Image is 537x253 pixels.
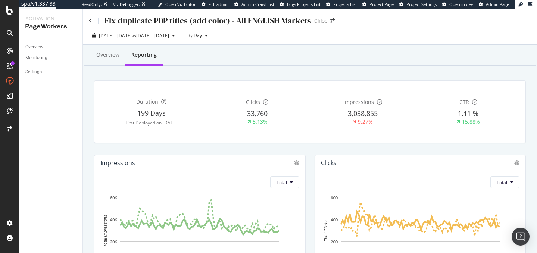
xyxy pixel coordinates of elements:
[294,160,299,165] div: bug
[99,32,132,39] span: [DATE] - [DATE]
[287,1,321,7] span: Logs Projects List
[104,15,311,26] div: Fix duplicate PDP titles (add color) - All ENGLISH Markets
[331,218,337,222] text: 400
[514,160,519,165] div: bug
[25,54,77,62] a: Monitoring
[113,1,140,7] div: Viz Debugger:
[89,29,178,41] button: [DATE] - [DATE]vs[DATE] - [DATE]
[82,1,102,7] div: ReadOnly:
[280,1,321,7] a: Logs Projects List
[132,32,169,39] span: vs [DATE] - [DATE]
[165,1,196,7] span: Open Viz Editor
[25,22,77,31] div: PageWorkers
[131,51,157,58] div: Reporting
[89,18,92,23] a: Click to go back
[490,176,519,188] button: Total
[136,98,158,105] span: Duration
[110,196,118,200] text: 60K
[358,118,373,126] div: 9.27%
[479,1,509,7] a: Admin Page
[486,1,509,7] span: Admin Page
[184,29,211,41] button: By Day
[103,215,107,247] text: Total Impressions
[459,98,469,105] span: CTR
[369,1,394,7] span: Project Page
[497,179,507,186] span: Total
[247,109,268,118] span: 33,760
[462,118,480,126] div: 15.88%
[277,179,287,186] span: Total
[110,218,118,222] text: 40K
[331,240,337,244] text: 200
[321,159,337,167] div: Clicks
[100,120,203,126] div: First Deployed on [DATE]
[110,240,118,244] text: 20K
[246,98,260,105] span: Clicks
[331,196,337,200] text: 600
[270,176,299,188] button: Total
[100,159,135,167] div: Impressions
[137,108,166,117] span: 199 Days
[25,43,43,51] div: Overview
[512,228,530,246] div: Open Intercom Messenger
[25,54,47,62] div: Monitoring
[241,1,274,7] span: Admin Crawl List
[96,51,119,58] div: Overview
[324,221,328,241] text: Total Clicks
[458,109,478,118] span: 1.11 %
[25,43,77,51] a: Overview
[442,1,473,7] a: Open in dev
[399,1,437,7] a: Project Settings
[25,68,77,76] a: Settings
[209,1,229,7] span: FTL admin
[362,1,394,7] a: Project Page
[25,68,42,76] div: Settings
[406,1,437,7] span: Project Settings
[234,1,274,7] a: Admin Crawl List
[253,118,268,126] div: 5.13%
[326,1,357,7] a: Projects List
[449,1,473,7] span: Open in dev
[158,1,196,7] a: Open Viz Editor
[348,109,378,118] span: 3,038,855
[202,1,229,7] a: FTL admin
[184,32,202,38] span: By Day
[314,17,327,25] div: Chloé
[330,18,335,23] div: arrow-right-arrow-left
[333,1,357,7] span: Projects List
[25,15,77,22] div: Activation
[343,98,374,105] span: Impressions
